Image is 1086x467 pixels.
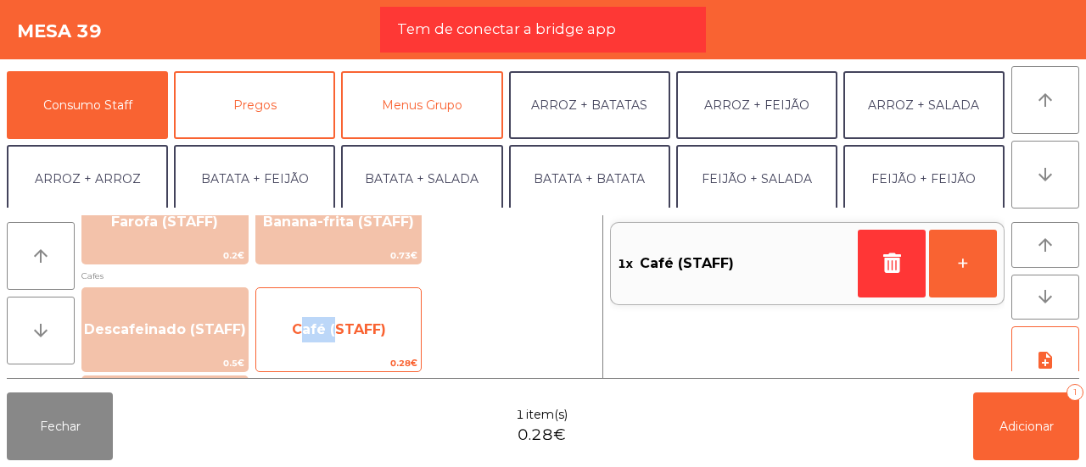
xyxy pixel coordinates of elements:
span: Cafes [81,268,596,284]
i: arrow_upward [1035,235,1055,255]
button: Consumo Staff [7,71,168,139]
button: arrow_upward [1011,222,1079,268]
i: arrow_downward [31,320,51,341]
span: Café (STAFF) [640,251,734,276]
i: arrow_downward [1035,164,1055,185]
span: 0.5€ [82,355,248,371]
span: Café (STAFF) [292,321,386,337]
span: 1x [618,251,633,276]
button: BATATA + BATATA [509,145,670,213]
i: note_add [1035,350,1055,370]
span: 0.2€ [82,247,248,264]
span: 0.73€ [256,247,422,264]
button: note_add [1011,326,1079,394]
button: FEIJÃO + FEIJÃO [843,145,1005,213]
button: arrow_upward [7,222,75,290]
h4: Mesa 39 [17,19,102,44]
span: 1 [516,406,524,424]
button: BATATA + SALADA [341,145,502,213]
span: 0.28€ [256,355,422,371]
button: ARROZ + SALADA [843,71,1005,139]
button: BATATA + FEIJÃO [174,145,335,213]
span: Farofa (STAFF) [111,214,218,230]
button: ARROZ + FEIJÃO [676,71,837,139]
span: Banana-frita (STAFF) [263,214,414,230]
button: ARROZ + BATATAS [509,71,670,139]
i: arrow_upward [1035,90,1055,110]
button: Menus Grupo [341,71,502,139]
span: Adicionar [999,419,1054,434]
button: arrow_downward [1011,275,1079,320]
i: arrow_upward [31,246,51,266]
button: Adicionar1 [973,392,1079,460]
button: arrow_downward [1011,141,1079,208]
button: ARROZ + ARROZ [7,145,168,213]
span: 0.28€ [518,424,566,447]
button: arrow_downward [7,297,75,364]
button: arrow_upward [1011,66,1079,134]
button: FEIJÃO + SALADA [676,145,837,213]
span: item(s) [526,406,568,424]
i: arrow_downward [1035,286,1055,307]
button: + [929,230,997,297]
button: Fechar [7,392,113,460]
button: Pregos [174,71,335,139]
span: Descafeinado (STAFF) [84,321,246,337]
div: 1 [1066,384,1083,401]
span: Tem de conectar a bridge app [397,19,616,40]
